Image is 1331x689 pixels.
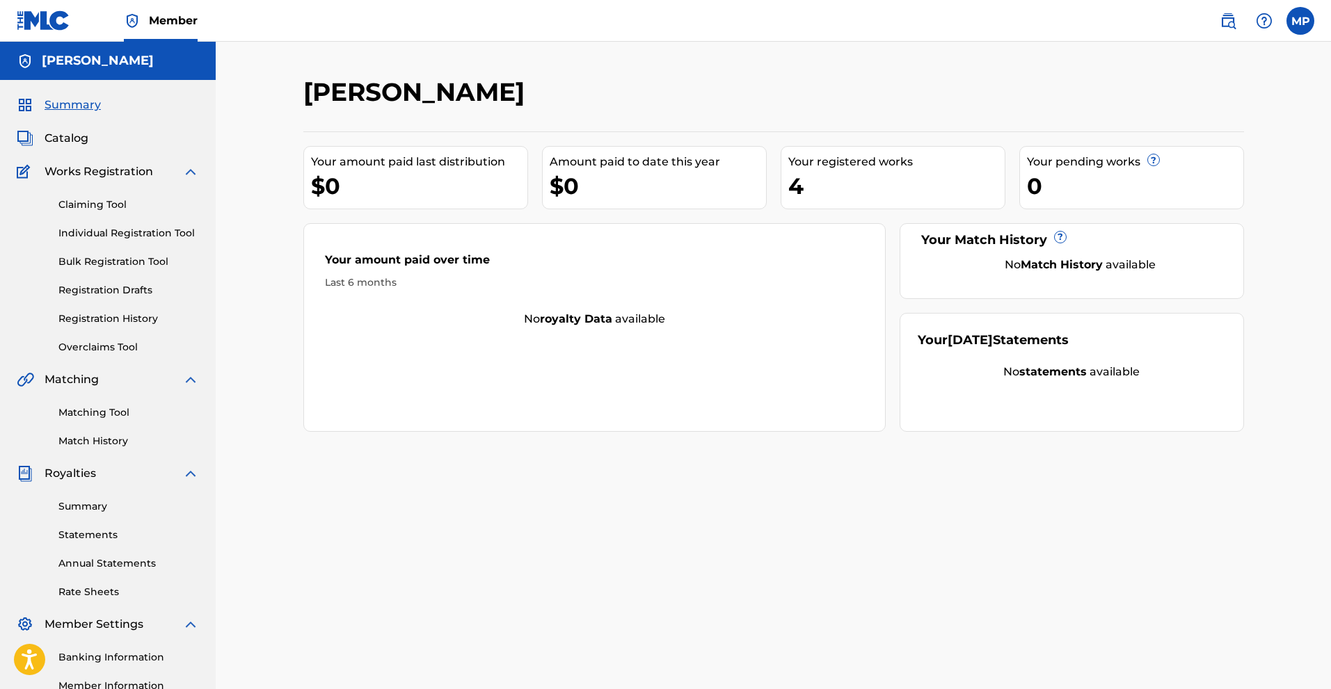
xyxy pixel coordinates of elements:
[788,170,1005,202] div: 4
[311,170,527,202] div: $0
[325,252,865,275] div: Your amount paid over time
[182,371,199,388] img: expand
[45,371,99,388] span: Matching
[58,254,199,269] a: Bulk Registration Tool
[58,283,199,298] a: Registration Drafts
[1019,365,1087,378] strong: statements
[58,650,199,665] a: Banking Information
[17,163,35,180] img: Works Registration
[42,53,154,69] h5: Michael Prines-Acree jr
[935,257,1226,273] div: No available
[58,197,199,212] a: Claiming Tool
[1220,13,1236,29] img: search
[58,528,199,542] a: Statements
[325,275,865,290] div: Last 6 months
[1148,154,1159,165] span: ?
[17,616,33,633] img: Member Settings
[45,616,143,633] span: Member Settings
[788,154,1005,170] div: Your registered works
[304,311,886,327] div: No available
[948,332,993,348] span: [DATE]
[17,97,101,113] a: SummarySummary
[58,585,199,599] a: Rate Sheets
[17,130,88,147] a: CatalogCatalog
[1256,13,1273,29] img: help
[17,10,70,31] img: MLC Logo
[58,499,199,514] a: Summary
[45,465,96,482] span: Royalties
[17,371,34,388] img: Matching
[550,170,766,202] div: $0
[182,616,199,633] img: expand
[1021,258,1103,271] strong: Match History
[58,340,199,355] a: Overclaims Tool
[918,231,1226,250] div: Your Match History
[1292,461,1331,573] iframe: Resource Center
[1027,170,1243,202] div: 0
[918,331,1069,350] div: Your Statements
[918,364,1226,380] div: No available
[17,53,33,70] img: Accounts
[17,465,33,482] img: Royalties
[124,13,141,29] img: Top Rightsholder
[17,97,33,113] img: Summary
[58,311,199,326] a: Registration History
[1055,232,1066,243] span: ?
[45,97,101,113] span: Summary
[58,434,199,448] a: Match History
[58,405,199,420] a: Matching Tool
[1250,7,1278,35] div: Help
[540,312,612,325] strong: royalty data
[45,163,153,180] span: Works Registration
[149,13,198,29] span: Member
[45,130,88,147] span: Catalog
[303,76,532,108] h2: [PERSON_NAME]
[58,556,199,571] a: Annual Statements
[550,154,766,170] div: Amount paid to date this year
[1027,154,1243,170] div: Your pending works
[182,465,199,482] img: expand
[1286,7,1314,35] div: User Menu
[182,163,199,180] img: expand
[311,154,527,170] div: Your amount paid last distribution
[1214,7,1242,35] a: Public Search
[58,226,199,241] a: Individual Registration Tool
[17,130,33,147] img: Catalog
